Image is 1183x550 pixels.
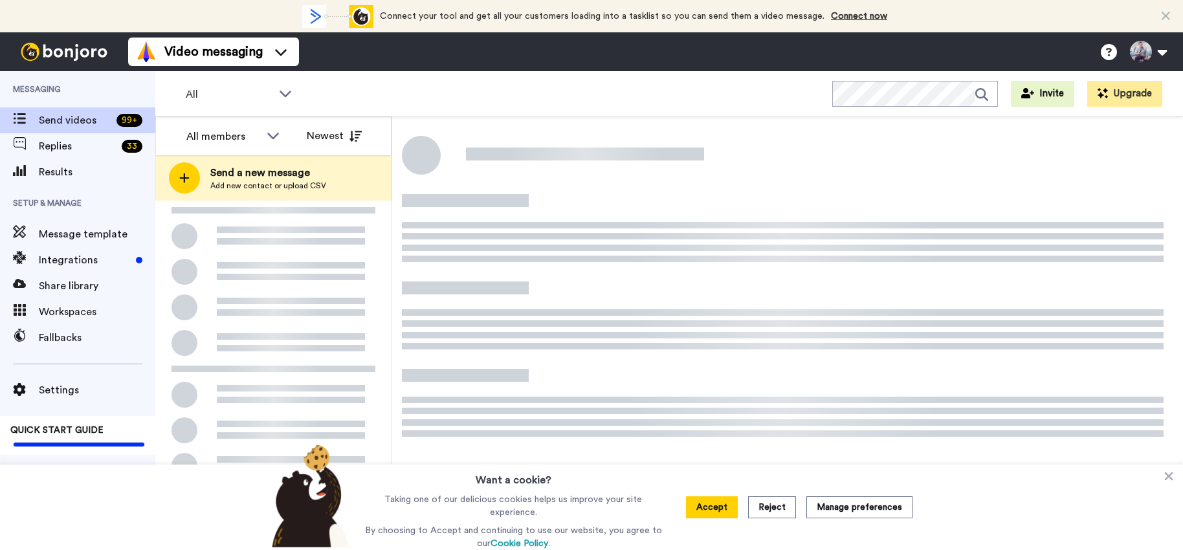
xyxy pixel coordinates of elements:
div: 99 + [116,114,142,127]
button: Invite [1011,81,1074,107]
span: Workspaces [39,304,155,320]
h3: Want a cookie? [476,465,551,488]
span: Integrations [39,252,131,268]
a: Connect now [831,12,887,21]
button: Upgrade [1087,81,1162,107]
div: 33 [122,140,142,153]
span: Send a new message [210,165,326,181]
button: Reject [748,496,796,518]
div: animation [302,5,373,28]
img: vm-color.svg [136,41,157,62]
button: Newest [297,123,371,149]
span: Connect your tool and get all your customers loading into a tasklist so you can send them a video... [380,12,824,21]
span: Add new contact or upload CSV [210,181,326,191]
img: bj-logo-header-white.svg [16,43,113,61]
span: Results [39,164,155,180]
span: Replies [39,138,116,154]
span: Message template [39,226,155,242]
span: Settings [39,382,155,398]
button: Manage preferences [806,496,912,518]
span: Share library [39,278,155,294]
button: Accept [686,496,738,518]
span: All [186,87,272,102]
img: bear-with-cookie.png [260,444,356,547]
p: Taking one of our delicious cookies helps us improve your site experience. [362,493,665,519]
span: Video messaging [164,43,263,61]
span: Fallbacks [39,330,155,346]
span: Send videos [39,113,111,128]
div: All members [186,129,260,144]
p: By choosing to Accept and continuing to use our website, you agree to our . [362,524,665,550]
span: QUICK START GUIDE [10,426,104,435]
a: Cookie Policy [491,539,548,548]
